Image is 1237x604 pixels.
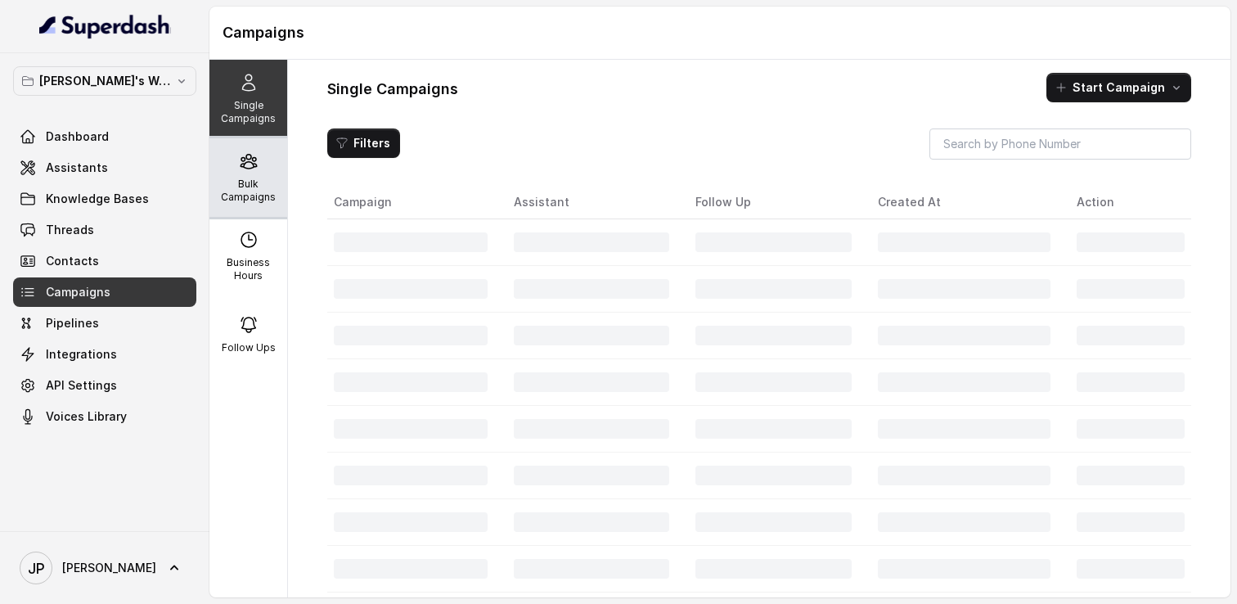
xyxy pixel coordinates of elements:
[46,191,149,207] span: Knowledge Bases
[13,340,196,369] a: Integrations
[327,76,458,102] h1: Single Campaigns
[222,341,276,354] p: Follow Ups
[682,186,865,219] th: Follow Up
[13,66,196,96] button: [PERSON_NAME]'s Workspace
[13,545,196,591] a: [PERSON_NAME]
[1046,73,1191,102] button: Start Campaign
[13,402,196,431] a: Voices Library
[46,160,108,176] span: Assistants
[13,309,196,338] a: Pipelines
[216,256,281,282] p: Business Hours
[216,178,281,204] p: Bulk Campaigns
[1064,186,1191,219] th: Action
[46,222,94,238] span: Threads
[13,184,196,214] a: Knowledge Bases
[46,315,99,331] span: Pipelines
[13,277,196,307] a: Campaigns
[28,560,45,577] text: JP
[39,13,171,39] img: light.svg
[13,215,196,245] a: Threads
[46,284,110,300] span: Campaigns
[39,71,170,91] p: [PERSON_NAME]'s Workspace
[46,377,117,394] span: API Settings
[327,128,400,158] button: Filters
[46,128,109,145] span: Dashboard
[13,122,196,151] a: Dashboard
[327,186,501,219] th: Campaign
[216,99,281,125] p: Single Campaigns
[929,128,1191,160] input: Search by Phone Number
[46,408,127,425] span: Voices Library
[46,346,117,363] span: Integrations
[501,186,683,219] th: Assistant
[13,153,196,183] a: Assistants
[865,186,1064,219] th: Created At
[46,253,99,269] span: Contacts
[62,560,156,576] span: [PERSON_NAME]
[13,246,196,276] a: Contacts
[13,371,196,400] a: API Settings
[223,20,1217,46] h1: Campaigns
